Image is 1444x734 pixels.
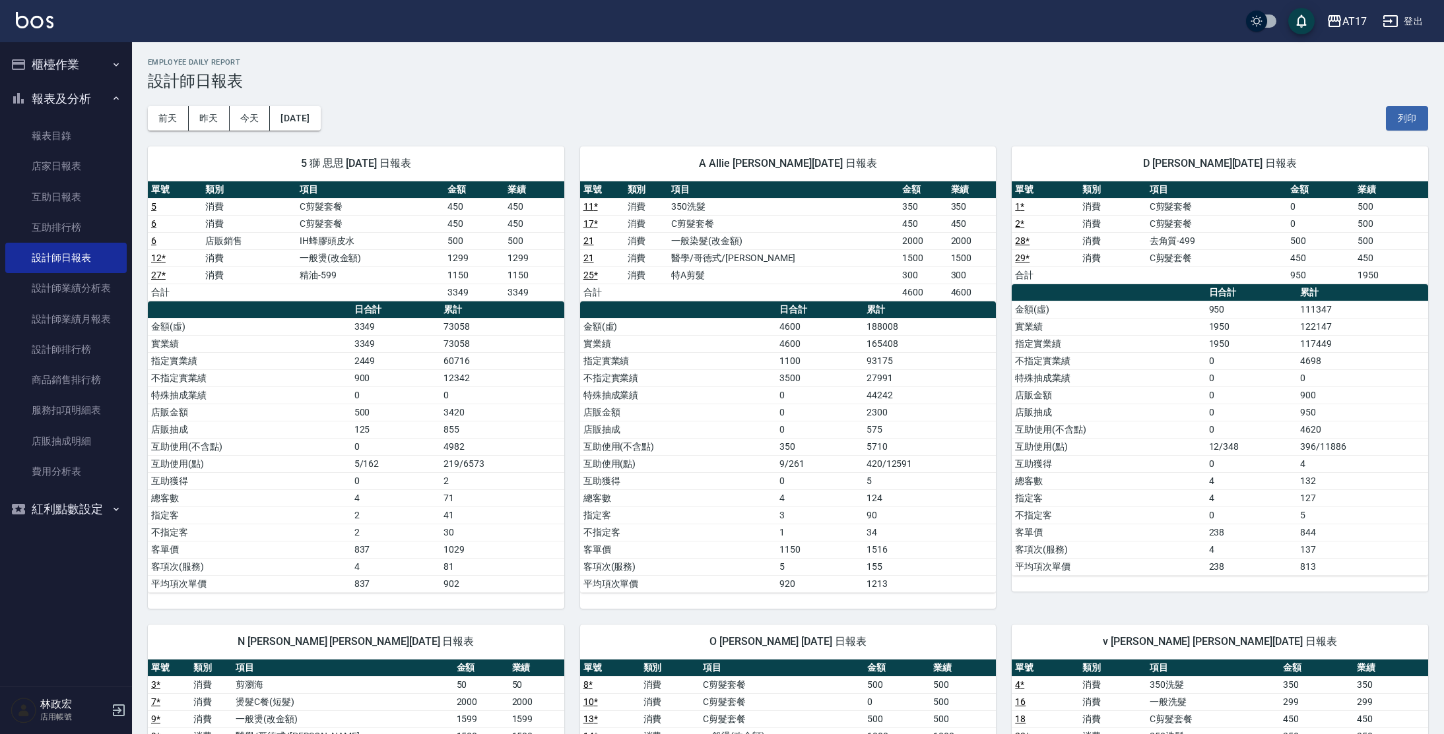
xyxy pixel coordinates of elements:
[1012,335,1205,352] td: 指定實業績
[148,369,351,386] td: 不指定實業績
[899,198,948,215] td: 350
[776,404,863,421] td: 0
[776,421,863,438] td: 0
[1297,524,1428,541] td: 844
[270,106,320,131] button: [DATE]
[668,198,898,215] td: 350洗髮
[899,266,948,284] td: 300
[444,198,504,215] td: 450
[899,249,948,266] td: 1500
[580,386,777,404] td: 特殊抽成業績
[148,421,351,438] td: 店販抽成
[351,335,441,352] td: 3349
[668,266,898,284] td: 特A剪髮
[1297,489,1428,506] td: 127
[148,181,202,199] th: 單號
[776,455,863,472] td: 9/261
[351,404,441,421] td: 500
[351,558,441,575] td: 4
[1012,541,1205,558] td: 客項次(服務)
[1206,352,1297,369] td: 0
[1287,266,1354,284] td: 950
[1297,404,1428,421] td: 950
[1206,438,1297,455] td: 12/348
[5,426,127,456] a: 店販抽成明細
[776,558,863,575] td: 5
[504,266,564,284] td: 1150
[1015,696,1026,707] a: 16
[440,489,564,506] td: 71
[1012,438,1205,455] td: 互助使用(點)
[1354,198,1428,215] td: 500
[5,365,127,395] a: 商品銷售排行榜
[148,181,564,301] table: a dense table
[232,676,453,693] td: 剪瀏海
[776,575,863,592] td: 920
[351,301,441,319] th: 日合計
[453,676,509,693] td: 50
[1012,421,1205,438] td: 互助使用(不含點)
[148,386,351,404] td: 特殊抽成業績
[440,541,564,558] td: 1029
[1297,335,1428,352] td: 117449
[863,506,997,524] td: 90
[164,157,548,170] span: 5 獅 思思 [DATE] 日報表
[351,318,441,335] td: 3349
[5,492,127,526] button: 紅利點數設定
[1028,635,1412,648] span: v [PERSON_NAME] [PERSON_NAME][DATE] 日報表
[1297,301,1428,318] td: 111347
[863,524,997,541] td: 34
[148,301,564,593] table: a dense table
[863,352,997,369] td: 93175
[1146,181,1288,199] th: 項目
[899,284,948,301] td: 4600
[583,253,594,263] a: 21
[189,106,230,131] button: 昨天
[1012,404,1205,421] td: 店販抽成
[580,524,777,541] td: 不指定客
[440,455,564,472] td: 219/6573
[1206,524,1297,541] td: 238
[16,12,53,28] img: Logo
[1146,215,1288,232] td: C剪髮套餐
[504,181,564,199] th: 業績
[5,304,127,334] a: 設計師業績月報表
[5,82,127,116] button: 報表及分析
[440,404,564,421] td: 3420
[1287,198,1354,215] td: 0
[863,301,997,319] th: 累計
[151,218,156,229] a: 6
[1146,232,1288,249] td: 去角質-499
[351,386,441,404] td: 0
[1206,506,1297,524] td: 0
[504,215,564,232] td: 450
[351,575,441,592] td: 837
[351,489,441,506] td: 4
[1206,369,1297,386] td: 0
[1206,472,1297,489] td: 4
[1012,489,1205,506] td: 指定客
[1206,318,1297,335] td: 1950
[444,266,504,284] td: 1150
[5,47,127,82] button: 櫃檯作業
[776,301,863,319] th: 日合計
[1079,659,1146,677] th: 類別
[1012,284,1428,576] table: a dense table
[863,489,997,506] td: 124
[863,472,997,489] td: 5
[1287,215,1354,232] td: 0
[580,369,777,386] td: 不指定實業績
[580,181,624,199] th: 單號
[202,232,296,249] td: 店販銷售
[1342,13,1367,30] div: AT17
[1079,181,1146,199] th: 類別
[580,438,777,455] td: 互助使用(不含點)
[296,215,445,232] td: C剪髮套餐
[5,456,127,487] a: 費用分析表
[148,106,189,131] button: 前天
[202,198,296,215] td: 消費
[296,198,445,215] td: C剪髮套餐
[899,181,948,199] th: 金額
[1288,8,1315,34] button: save
[440,558,564,575] td: 81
